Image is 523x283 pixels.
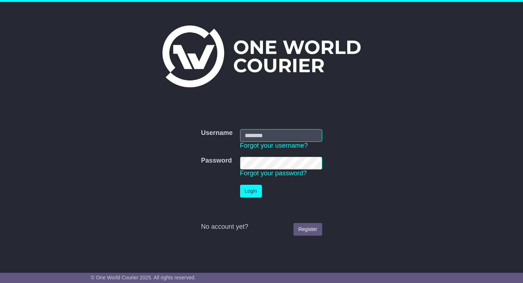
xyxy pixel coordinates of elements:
a: Forgot your password? [240,170,307,177]
a: Forgot your username? [240,142,308,149]
a: Register [293,223,322,236]
span: © One World Courier 2025. All rights reserved. [91,275,196,280]
label: Password [201,157,232,165]
div: No account yet? [201,223,322,231]
img: One World [162,25,361,87]
label: Username [201,129,232,137]
button: Login [240,185,262,198]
